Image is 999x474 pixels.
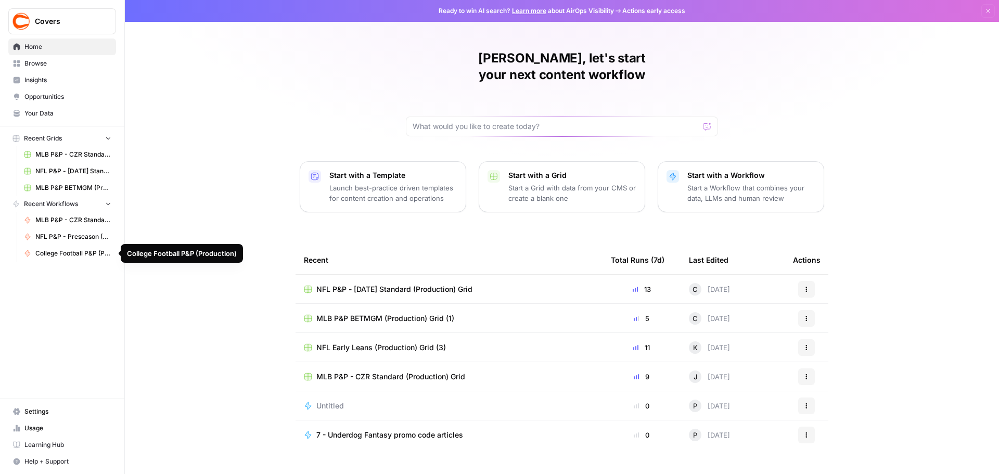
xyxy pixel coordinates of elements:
span: Recent Workflows [24,199,78,209]
span: Usage [24,424,111,433]
a: Insights [8,72,116,88]
div: [DATE] [689,283,730,296]
p: Start with a Workflow [687,170,815,181]
h1: [PERSON_NAME], let's start your next content workflow [406,50,718,83]
a: MLB P&P BETMGM (Production) Grid (1) [304,313,594,324]
span: K [693,342,698,353]
span: Home [24,42,111,52]
span: MLB P&P - CZR Standard (Production) Grid [316,371,465,382]
div: Actions [793,246,821,274]
span: Actions early access [622,6,685,16]
div: [DATE] [689,400,730,412]
a: Settings [8,403,116,420]
a: Opportunities [8,88,116,105]
span: Recent Grids [24,134,62,143]
span: Settings [24,407,111,416]
a: MLB P&P - CZR Standard (Production) [19,212,116,228]
button: Recent Grids [8,131,116,146]
button: Help + Support [8,453,116,470]
span: P [693,430,697,440]
input: What would you like to create today? [413,121,699,132]
div: 5 [611,313,672,324]
p: Start a Workflow that combines your data, LLMs and human review [687,183,815,203]
a: Browse [8,55,116,72]
p: Start a Grid with data from your CMS or create a blank one [508,183,636,203]
a: MLB P&P - CZR Standard (Production) Grid [304,371,594,382]
div: Last Edited [689,246,728,274]
button: Start with a GridStart a Grid with data from your CMS or create a blank one [479,161,645,212]
button: Workspace: Covers [8,8,116,34]
p: Start with a Grid [508,170,636,181]
div: 0 [611,430,672,440]
span: NFL P&P - [DATE] Standard (Production) Grid [35,166,111,176]
button: Start with a TemplateLaunch best-practice driven templates for content creation and operations [300,161,466,212]
p: Launch best-practice driven templates for content creation and operations [329,183,457,203]
a: NFL P&P - [DATE] Standard (Production) Grid [19,163,116,180]
span: College Football P&P (Production) [35,249,111,258]
button: Recent Workflows [8,196,116,212]
a: NFL Early Leans (Production) Grid (3) [304,342,594,353]
a: MLB P&P BETMGM (Production) Grid (1) [19,180,116,196]
span: J [694,371,697,382]
div: [DATE] [689,341,730,354]
span: NFL P&P - Preseason (Production) [35,232,111,241]
span: C [693,313,698,324]
div: [DATE] [689,370,730,383]
a: College Football P&P (Production) [19,245,116,262]
span: Untitled [316,401,344,411]
span: Covers [35,16,98,27]
a: Usage [8,420,116,437]
a: Your Data [8,105,116,122]
div: 0 [611,401,672,411]
span: Opportunities [24,92,111,101]
span: MLB P&P BETMGM (Production) Grid (1) [316,313,454,324]
span: MLB P&P - CZR Standard (Production) Grid [35,150,111,159]
span: Insights [24,75,111,85]
span: NFL P&P - [DATE] Standard (Production) Grid [316,284,472,294]
button: Start with a WorkflowStart a Workflow that combines your data, LLMs and human review [658,161,824,212]
div: Total Runs (7d) [611,246,664,274]
span: C [693,284,698,294]
a: 7 - Underdog Fantasy promo code articles [304,430,594,440]
div: 9 [611,371,672,382]
div: 13 [611,284,672,294]
a: NFL P&P - [DATE] Standard (Production) Grid [304,284,594,294]
p: Start with a Template [329,170,457,181]
a: Learning Hub [8,437,116,453]
span: P [693,401,697,411]
div: 11 [611,342,672,353]
img: Covers Logo [12,12,31,31]
span: Your Data [24,109,111,118]
span: MLB P&P BETMGM (Production) Grid (1) [35,183,111,193]
span: MLB P&P - CZR Standard (Production) [35,215,111,225]
span: NFL Early Leans (Production) Grid (3) [316,342,446,353]
a: Learn more [512,7,546,15]
a: Home [8,39,116,55]
a: NFL P&P - Preseason (Production) [19,228,116,245]
span: 7 - Underdog Fantasy promo code articles [316,430,463,440]
a: Untitled [304,401,594,411]
span: Ready to win AI search? about AirOps Visibility [439,6,614,16]
span: Browse [24,59,111,68]
div: [DATE] [689,429,730,441]
span: Learning Hub [24,440,111,450]
span: Help + Support [24,457,111,466]
a: MLB P&P - CZR Standard (Production) Grid [19,146,116,163]
div: Recent [304,246,594,274]
div: [DATE] [689,312,730,325]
